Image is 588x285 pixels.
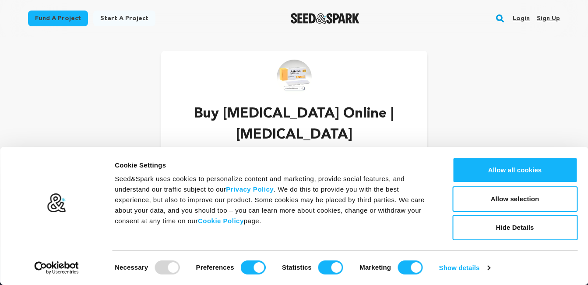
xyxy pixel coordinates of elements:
[175,103,413,167] p: Buy [MEDICAL_DATA] Online | [MEDICAL_DATA] [DOMAIN_NAME]
[277,60,312,95] img: https://seedandspark-static.s3.us-east-2.amazonaws.com/images/User/002/320/586/medium/21a40c42437...
[282,264,312,271] strong: Statistics
[115,264,148,271] strong: Necessary
[537,11,560,25] a: Sign up
[439,261,490,274] a: Show details
[28,11,88,26] a: Fund a project
[452,157,577,183] button: Allow all cookies
[115,160,433,171] div: Cookie Settings
[452,186,577,212] button: Allow selection
[513,11,530,25] a: Login
[291,13,359,24] a: Seed&Spark Homepage
[196,264,234,271] strong: Preferences
[47,193,67,213] img: logo
[291,13,359,24] img: Seed&Spark Logo Dark Mode
[452,215,577,240] button: Hide Details
[115,174,433,226] div: Seed&Spark uses cookies to personalize content and marketing, provide social features, and unders...
[93,11,155,26] a: Start a project
[18,261,95,274] a: Usercentrics Cookiebot - opens in a new window
[359,264,391,271] strong: Marketing
[226,185,274,193] a: Privacy Policy
[198,217,244,224] a: Cookie Policy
